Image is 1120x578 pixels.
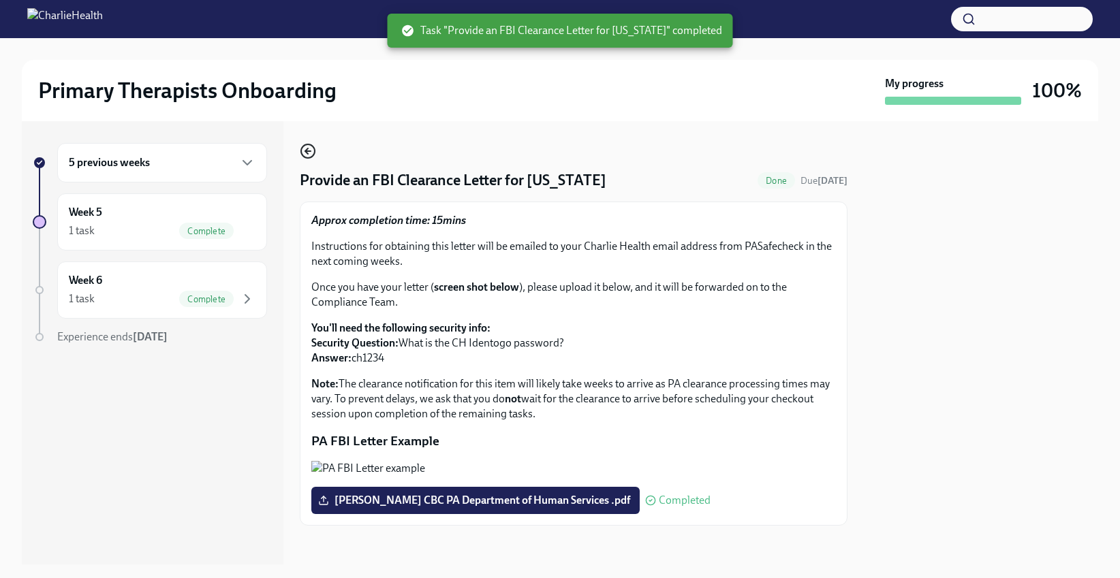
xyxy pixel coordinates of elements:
[800,174,847,187] span: August 28th, 2025 10:00
[311,321,491,334] strong: You'll need the following security info:
[818,175,847,187] strong: [DATE]
[300,170,606,191] h4: Provide an FBI Clearance Letter for [US_STATE]
[69,223,95,238] div: 1 task
[33,261,267,319] a: Week 61 taskComplete
[311,461,836,476] button: Zoom image
[69,273,102,288] h6: Week 6
[401,23,722,38] span: Task "Provide an FBI Clearance Letter for [US_STATE]" completed
[311,376,836,421] p: The clearance notification for this item will likely take weeks to arrive as PA clearance process...
[311,280,836,310] p: Once you have your letter ( ), please upload it below, and it will be forwarded on to the Complia...
[505,392,521,405] strong: not
[179,294,234,304] span: Complete
[57,330,168,343] span: Experience ends
[133,330,168,343] strong: [DATE]
[57,143,267,182] div: 5 previous weeks
[434,280,519,293] strong: screen shot below
[179,226,234,236] span: Complete
[69,291,95,306] div: 1 task
[1032,78,1082,103] h3: 100%
[33,193,267,251] a: Week 51 taskComplete
[69,155,150,170] h6: 5 previous weeks
[311,336,399,349] strong: Security Question:
[659,495,711,506] span: Completed
[311,487,640,514] label: [PERSON_NAME] CBC PA Department of Human Services .pdf
[885,76,944,91] strong: My progress
[311,432,836,450] p: PA FBI Letter Example
[321,494,630,507] span: [PERSON_NAME] CBC PA Department of Human Services .pdf
[311,239,836,269] p: Instructions for obtaining this letter will be emailed to your Charlie Health email address from ...
[38,77,337,104] h2: Primary Therapists Onboarding
[311,321,836,366] p: What is the CH Identogo password? ch1234
[311,351,352,364] strong: Answer:
[758,176,795,186] span: Done
[69,205,102,220] h6: Week 5
[311,214,466,227] strong: Approx completion time: 15mins
[27,8,103,30] img: CharlieHealth
[800,175,847,187] span: Due
[311,377,339,390] strong: Note:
